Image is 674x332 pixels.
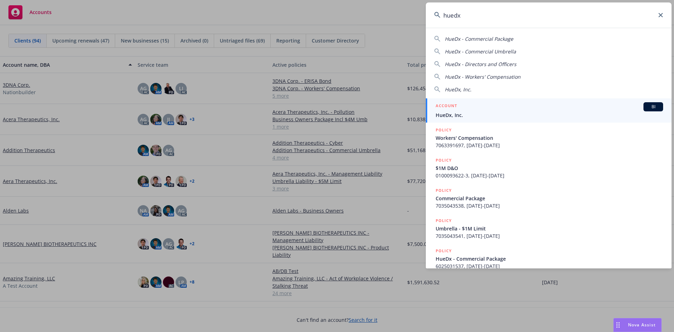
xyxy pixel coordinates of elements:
[436,102,457,111] h5: ACCOUNT
[436,126,452,134] h5: POLICY
[436,172,663,179] span: 0100093622-3, [DATE]-[DATE]
[436,134,663,142] span: Workers' Compensation
[436,142,663,149] span: 7063391697, [DATE]-[DATE]
[426,153,672,183] a: POLICY$1M D&O0100093622-3, [DATE]-[DATE]
[445,73,521,80] span: HueDx - Workers' Compensation
[426,183,672,213] a: POLICYCommercial Package7035043538, [DATE]-[DATE]
[426,98,672,123] a: ACCOUNTBIHueDx, Inc.
[436,195,663,202] span: Commercial Package
[436,187,452,194] h5: POLICY
[426,213,672,243] a: POLICYUmbrella - $1M Limit7035043541, [DATE]-[DATE]
[436,225,663,232] span: Umbrella - $1M Limit
[426,123,672,153] a: POLICYWorkers' Compensation7063391697, [DATE]-[DATE]
[613,318,662,332] button: Nova Assist
[436,111,663,119] span: HueDx, Inc.
[426,2,672,28] input: Search...
[445,35,513,42] span: HueDx - Commercial Package
[426,243,672,274] a: POLICYHueDx - Commercial Package6025031537, [DATE]-[DATE]
[436,255,663,262] span: HueDx - Commercial Package
[436,217,452,224] h5: POLICY
[445,86,471,93] span: HueDx, Inc.
[436,164,663,172] span: $1M D&O
[436,157,452,164] h5: POLICY
[436,202,663,209] span: 7035043538, [DATE]-[DATE]
[445,48,516,55] span: HueDx - Commercial Umbrella
[436,247,452,254] h5: POLICY
[628,322,656,328] span: Nova Assist
[436,262,663,270] span: 6025031537, [DATE]-[DATE]
[614,318,622,332] div: Drag to move
[646,104,660,110] span: BI
[436,232,663,240] span: 7035043541, [DATE]-[DATE]
[445,61,516,67] span: HueDx - Directors and Officers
